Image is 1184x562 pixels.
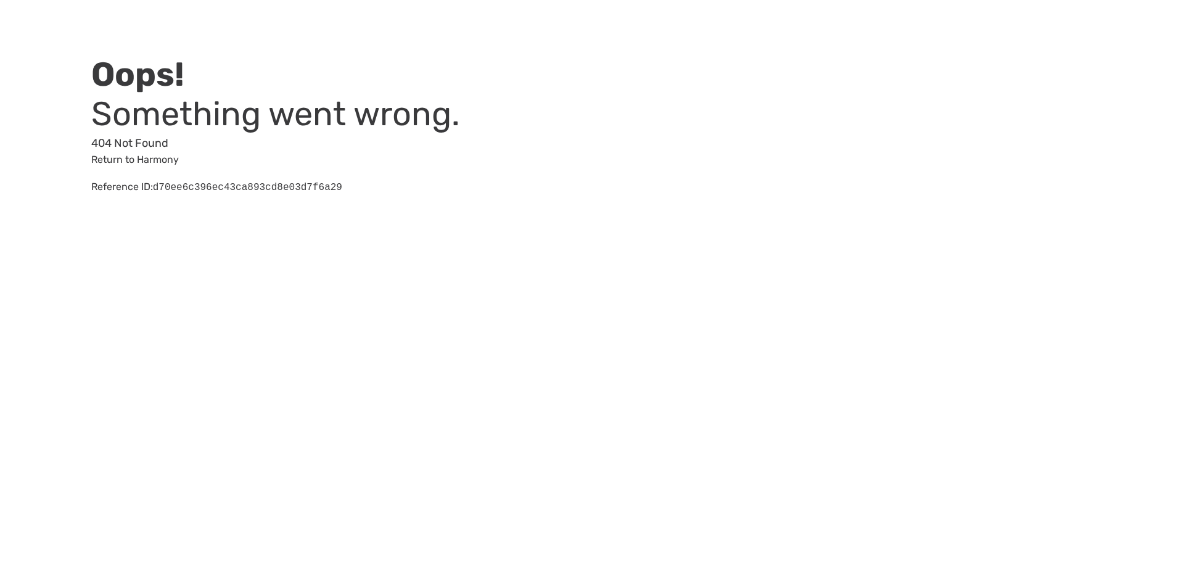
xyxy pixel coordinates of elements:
[91,154,179,165] a: Return to Harmony
[91,134,546,152] p: 404 Not Found
[91,180,546,195] div: Reference ID:
[153,182,342,193] pre: d70ee6c396ec43ca893cd8e03d7f6a29
[91,55,546,94] h2: Oops!
[91,94,546,134] h3: Something went wrong.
